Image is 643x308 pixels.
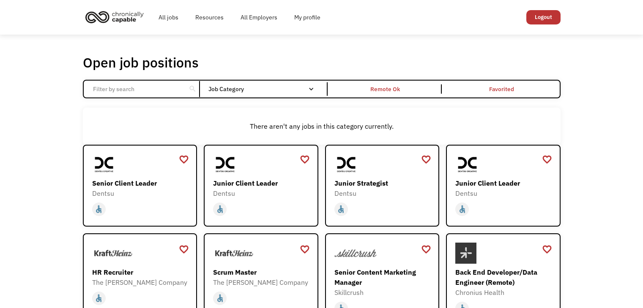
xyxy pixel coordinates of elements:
[337,203,345,216] div: accessible
[334,154,359,175] img: Dentsu
[88,81,182,97] input: Filter by search
[455,267,553,287] div: Back End Developer/Data Engineer (Remote)
[208,86,322,92] div: Job Category
[83,8,150,26] a: home
[325,145,440,227] a: DentsuJunior StrategistDentsuaccessible
[286,4,329,31] a: My profile
[455,178,553,188] div: Junior Client Leader
[213,188,311,198] div: Dentsu
[179,153,189,166] a: favorite_border
[189,83,197,95] div: search
[92,267,190,277] div: HR Recruiter
[216,292,224,305] div: accessible
[213,154,238,175] img: Dentsu
[334,287,432,297] div: Skillcrush
[334,178,432,188] div: Junior Strategist
[421,153,431,166] a: favorite_border
[92,188,190,198] div: Dentsu
[83,145,197,227] a: DentsuSenior Client LeaderDentsuaccessible
[216,203,224,216] div: accessible
[300,243,310,256] a: favorite_border
[87,121,556,131] div: There aren't any jobs in this category currently.
[446,145,561,227] a: DentsuJunior Client LeaderDentsuaccessible
[179,243,189,256] a: favorite_border
[542,243,552,256] a: favorite_border
[542,153,552,166] a: favorite_border
[213,277,311,287] div: The [PERSON_NAME] Company
[334,243,377,264] img: Skillcrush
[455,287,553,297] div: Chronius Health
[334,188,432,198] div: Dentsu
[328,81,443,97] a: Remote Ok
[458,203,467,216] div: accessible
[92,277,190,287] div: The [PERSON_NAME] Company
[204,145,318,227] a: DentsuJunior Client LeaderDentsuaccessible
[94,203,103,216] div: accessible
[92,178,190,188] div: Senior Client Leader
[213,267,311,277] div: Scrum Master
[455,188,553,198] div: Dentsu
[232,4,286,31] a: All Employers
[455,154,480,175] img: Dentsu
[92,154,117,175] img: Dentsu
[83,80,561,98] form: Email Form
[421,243,431,256] a: favorite_border
[150,4,187,31] a: All jobs
[83,54,199,71] h1: Open job positions
[526,10,561,24] a: Logout
[208,82,322,96] div: Job Category
[455,243,476,264] img: Chronius Health
[92,243,134,264] img: The Kraft Heinz Company
[443,81,559,97] a: Favorited
[334,267,432,287] div: Senior Content Marketing Manager
[300,153,310,166] a: favorite_border
[370,84,400,94] div: Remote Ok
[83,8,146,26] img: Chronically Capable logo
[213,243,255,264] img: The Kraft Heinz Company
[94,292,103,305] div: accessible
[187,4,232,31] a: Resources
[213,178,311,188] div: Junior Client Leader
